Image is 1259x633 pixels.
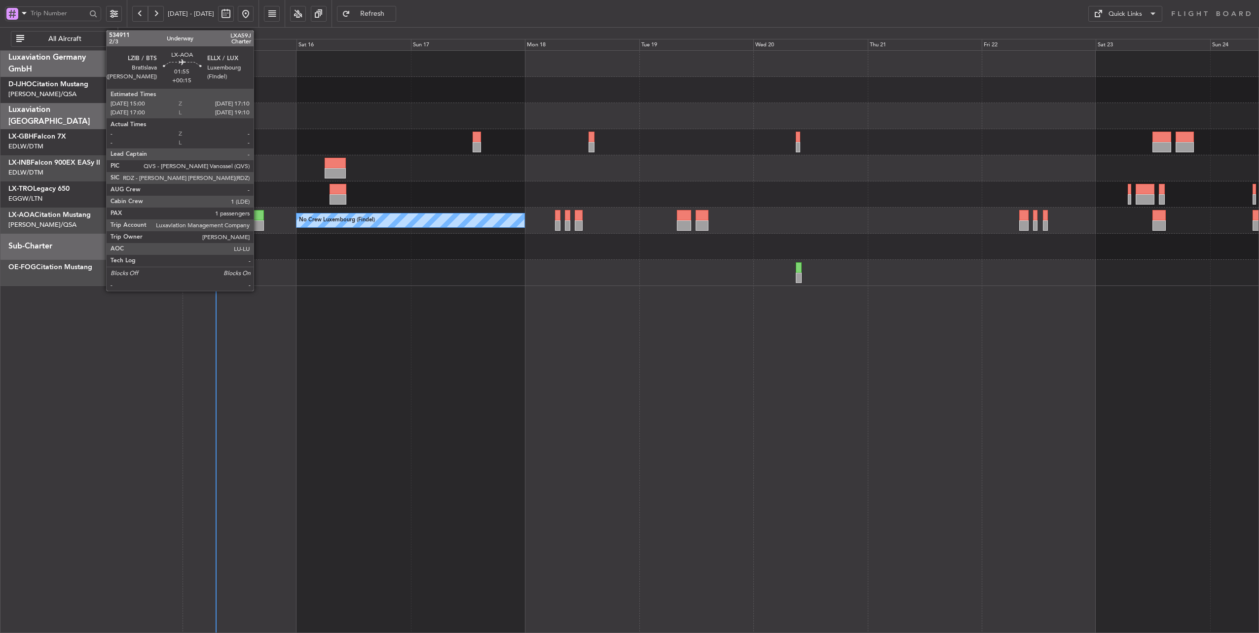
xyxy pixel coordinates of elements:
div: Thu 14 [68,39,182,51]
div: No Crew Luxembourg (Findel) [299,213,375,228]
div: Wed 20 [753,39,867,51]
a: LX-TROLegacy 650 [8,185,70,192]
span: D-IJHO [8,81,32,88]
div: Thu 21 [868,39,982,51]
div: Sun 17 [411,39,525,51]
div: [DATE] [120,29,137,37]
a: [PERSON_NAME]/QSA [8,220,76,229]
a: EGGW/LTN [8,194,42,203]
a: EDLW/DTM [8,142,43,151]
div: Sat 16 [296,39,410,51]
a: LX-INBFalcon 900EX EASy II [8,159,100,166]
div: Fri 22 [982,39,1096,51]
div: Sat 23 [1096,39,1210,51]
a: LX-GBHFalcon 7X [8,133,66,140]
span: Refresh [352,10,393,17]
button: Refresh [337,6,396,22]
a: [PERSON_NAME]/QSA [8,90,76,99]
a: EDLW/DTM [8,168,43,177]
button: All Aircraft [11,31,107,47]
span: LX-TRO [8,185,33,192]
a: OE-FOGCitation Mustang [8,264,92,271]
div: Fri 15 [183,39,296,51]
span: LX-INB [8,159,31,166]
span: All Aircraft [26,35,104,42]
span: OE-FOG [8,264,36,271]
div: Mon 18 [525,39,639,51]
span: [DATE] - [DATE] [168,9,214,18]
a: LX-AOACitation Mustang [8,211,91,218]
button: Quick Links [1088,6,1162,22]
span: LX-AOA [8,211,35,218]
input: Trip Number [31,6,86,21]
div: Quick Links [1109,9,1142,19]
div: Tue 19 [639,39,753,51]
span: LX-GBH [8,133,34,140]
a: D-IJHOCitation Mustang [8,81,88,88]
